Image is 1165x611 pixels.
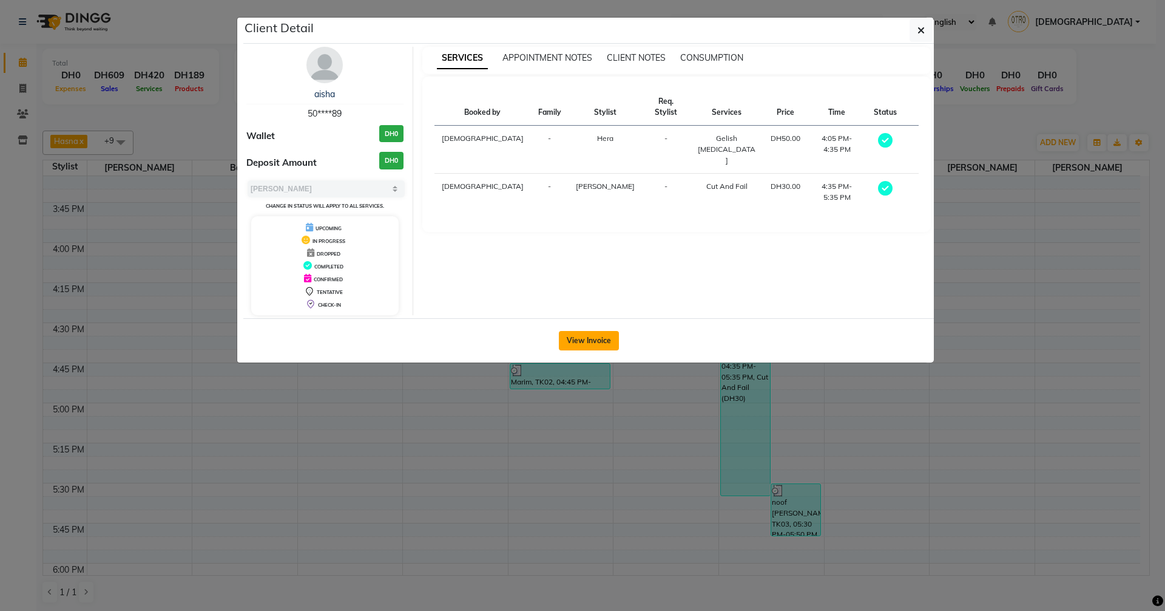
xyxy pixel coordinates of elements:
[379,152,404,169] h3: DH0
[314,276,343,282] span: CONFIRMED
[866,89,904,126] th: Status
[642,126,691,174] td: -
[306,47,343,83] img: avatar
[318,302,341,308] span: CHECK-IN
[317,251,340,257] span: DROPPED
[698,181,756,192] div: Cut And Fail
[246,156,317,170] span: Deposit Amount
[698,133,756,166] div: Gelish [MEDICAL_DATA]
[808,174,866,211] td: 4:35 PM-5:35 PM
[771,133,800,144] div: DH50.00
[434,174,531,211] td: [DEMOGRAPHIC_DATA]
[266,203,384,209] small: Change in status will apply to all services.
[642,174,691,211] td: -
[531,174,569,211] td: -
[434,89,531,126] th: Booked by
[246,129,275,143] span: Wallet
[569,89,642,126] th: Stylist
[437,47,488,69] span: SERVICES
[379,125,404,143] h3: DH0
[771,181,800,192] div: DH30.00
[531,126,569,174] td: -
[808,126,866,174] td: 4:05 PM-4:35 PM
[316,225,342,231] span: UPCOMING
[597,134,613,143] span: Hera
[642,89,691,126] th: Req. Stylist
[559,331,619,350] button: View Invoice
[576,182,635,191] span: [PERSON_NAME]
[314,89,335,100] a: aisha
[607,52,666,63] span: CLIENT NOTES
[680,52,743,63] span: CONSUMPTION
[531,89,569,126] th: Family
[314,264,343,270] span: COMPLETED
[312,238,345,244] span: IN PROGRESS
[245,19,314,37] h5: Client Detail
[763,89,808,126] th: Price
[808,89,866,126] th: Time
[691,89,763,126] th: Services
[434,126,531,174] td: [DEMOGRAPHIC_DATA]
[502,52,592,63] span: APPOINTMENT NOTES
[317,289,343,295] span: TENTATIVE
